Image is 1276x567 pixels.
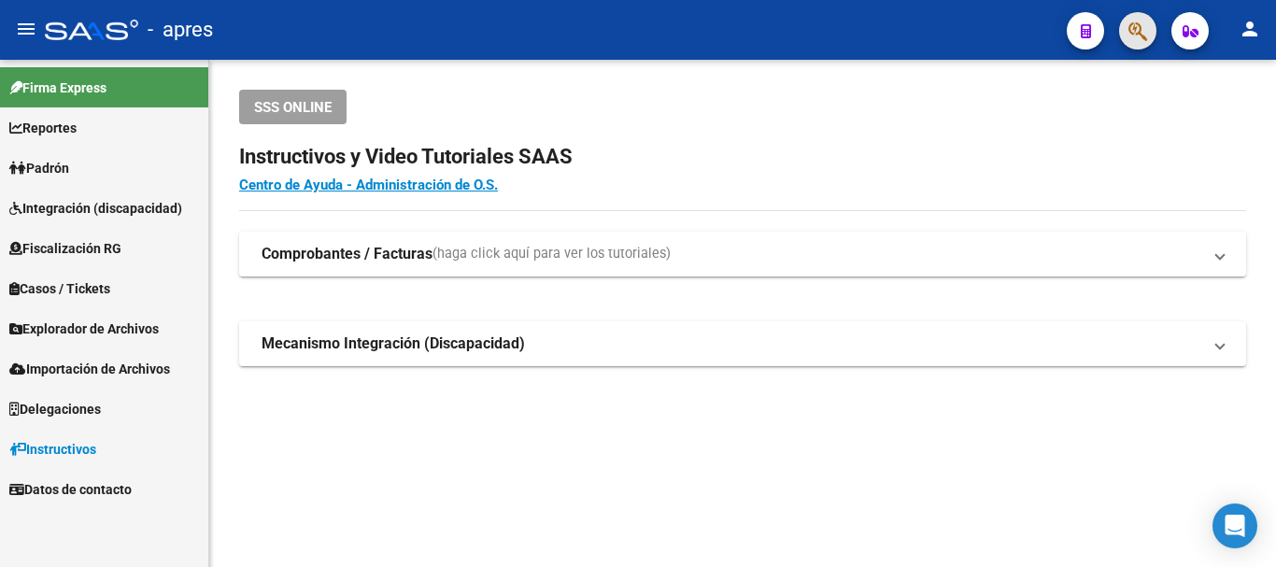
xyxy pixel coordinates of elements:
[1239,18,1261,40] mat-icon: person
[9,399,101,419] span: Delegaciones
[9,359,170,379] span: Importación de Archivos
[1212,503,1257,548] div: Open Intercom Messenger
[15,18,37,40] mat-icon: menu
[9,198,182,219] span: Integración (discapacidad)
[9,439,96,460] span: Instructivos
[239,177,498,193] a: Centro de Ayuda - Administración de O.S.
[9,118,77,138] span: Reportes
[254,99,332,116] span: SSS ONLINE
[9,319,159,339] span: Explorador de Archivos
[9,78,106,98] span: Firma Express
[432,244,671,264] span: (haga click aquí para ver los tutoriales)
[9,238,121,259] span: Fiscalización RG
[9,158,69,178] span: Padrón
[262,244,432,264] strong: Comprobantes / Facturas
[9,479,132,500] span: Datos de contacto
[239,139,1246,175] h2: Instructivos y Video Tutoriales SAAS
[262,333,525,354] strong: Mecanismo Integración (Discapacidad)
[148,9,213,50] span: - apres
[9,278,110,299] span: Casos / Tickets
[239,321,1246,366] mat-expansion-panel-header: Mecanismo Integración (Discapacidad)
[239,232,1246,276] mat-expansion-panel-header: Comprobantes / Facturas(haga click aquí para ver los tutoriales)
[239,90,347,124] button: SSS ONLINE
